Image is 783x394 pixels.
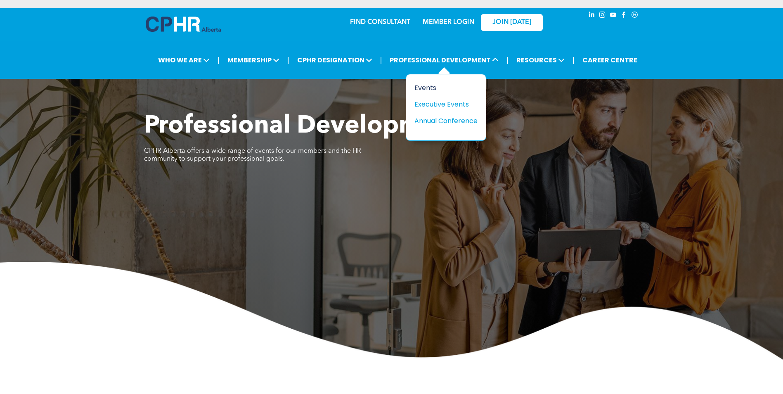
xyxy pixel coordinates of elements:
[144,148,361,162] span: CPHR Alberta offers a wide range of events for our members and the HR community to support your p...
[506,52,509,69] li: |
[350,19,410,26] a: FIND CONSULTANT
[414,116,471,126] div: Annual Conference
[218,52,220,69] li: |
[609,10,618,21] a: youtube
[414,83,471,93] div: Events
[580,52,640,68] a: CAREER CENTRE
[380,52,382,69] li: |
[423,19,474,26] a: MEMBER LOGIN
[295,52,375,68] span: CPHR DESIGNATION
[414,99,471,109] div: Executive Events
[414,99,478,109] a: Executive Events
[146,17,221,32] img: A blue and white logo for cp alberta
[414,116,478,126] a: Annual Conference
[387,52,501,68] span: PROFESSIONAL DEVELOPMENT
[414,83,478,93] a: Events
[587,10,596,21] a: linkedin
[620,10,629,21] a: facebook
[598,10,607,21] a: instagram
[492,19,531,26] span: JOIN [DATE]
[514,52,567,68] span: RESOURCES
[144,114,461,139] span: Professional Development
[481,14,543,31] a: JOIN [DATE]
[630,10,639,21] a: Social network
[225,52,282,68] span: MEMBERSHIP
[156,52,212,68] span: WHO WE ARE
[572,52,575,69] li: |
[287,52,289,69] li: |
